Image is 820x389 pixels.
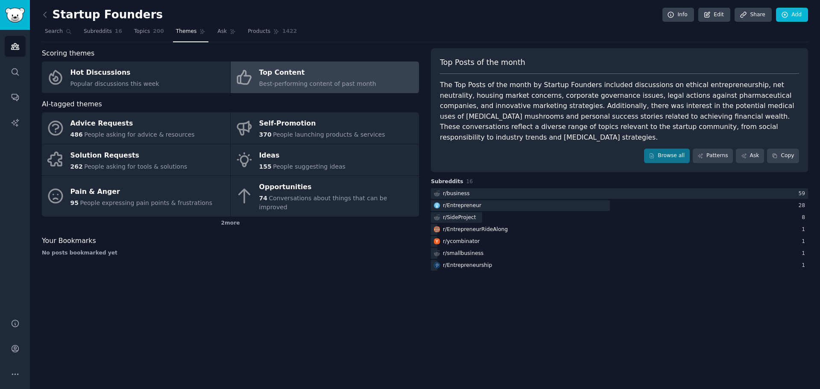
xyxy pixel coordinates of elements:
div: r/ Entrepreneurship [443,262,492,269]
div: 1 [802,226,808,234]
img: ycombinator [434,238,440,244]
span: Popular discussions this week [70,80,159,87]
a: Ask [214,25,239,42]
span: AI-tagged themes [42,99,102,110]
div: Top Content [259,66,376,80]
div: 59 [798,190,808,198]
a: Edit [698,8,730,22]
span: People suggesting ideas [273,163,346,170]
a: r/SideProject8 [431,212,808,223]
div: Solution Requests [70,149,187,162]
span: 486 [70,131,83,138]
span: People expressing pain points & frustrations [80,199,212,206]
span: People asking for tools & solutions [84,163,187,170]
img: GummySearch logo [5,8,25,23]
a: Themes [173,25,209,42]
a: Self-Promotion370People launching products & services [231,112,419,144]
div: The Top Posts of the month by Startup Founders included discussions on ethical entrepreneurship, ... [440,80,799,143]
img: EntrepreneurRideAlong [434,226,440,232]
div: Advice Requests [70,117,195,131]
div: 2 more [42,216,419,230]
a: Subreddits16 [81,25,125,42]
a: Top ContentBest-performing content of past month [231,61,419,93]
div: r/ smallbusiness [443,250,483,257]
div: Hot Discussions [70,66,159,80]
span: Search [45,28,63,35]
span: 370 [259,131,272,138]
span: 262 [70,163,83,170]
div: r/ ycombinator [443,238,480,246]
span: Best-performing content of past month [259,80,376,87]
a: Patterns [693,149,733,163]
a: Products1422 [245,25,300,42]
span: 1422 [282,28,297,35]
a: Ask [736,149,764,163]
a: r/smallbusiness1 [431,248,808,259]
a: Browse all [644,149,690,163]
a: Opportunities74Conversations about things that can be improved [231,176,419,216]
div: Pain & Anger [70,185,213,199]
a: Pain & Anger95People expressing pain points & frustrations [42,176,230,216]
span: 155 [259,163,272,170]
span: Your Bookmarks [42,236,96,246]
div: 28 [798,202,808,210]
div: 1 [802,262,808,269]
a: Topics200 [131,25,167,42]
div: 8 [802,214,808,222]
div: Ideas [259,149,346,162]
a: Ideas155People suggesting ideas [231,144,419,176]
a: Entrepreneurr/Entrepreneur28 [431,200,808,211]
a: ycombinatorr/ycombinator1 [431,236,808,247]
span: Subreddits [431,178,463,186]
span: Top Posts of the month [440,57,525,68]
a: Entrepreneurshipr/Entrepreneurship1 [431,260,808,271]
a: Share [735,8,771,22]
a: Search [42,25,75,42]
span: Ask [217,28,227,35]
span: 95 [70,199,79,206]
a: Hot DiscussionsPopular discussions this week [42,61,230,93]
img: Entrepreneur [434,202,440,208]
a: Add [776,8,808,22]
span: Topics [134,28,150,35]
div: r/ EntrepreneurRideAlong [443,226,508,234]
div: Opportunities [259,181,415,194]
button: Copy [767,149,799,163]
span: Products [248,28,270,35]
div: r/ SideProject [443,214,476,222]
div: 1 [802,238,808,246]
a: Advice Requests486People asking for advice & resources [42,112,230,144]
span: People launching products & services [273,131,385,138]
div: r/ business [443,190,470,198]
h2: Startup Founders [42,8,163,22]
div: Self-Promotion [259,117,385,131]
a: EntrepreneurRideAlongr/EntrepreneurRideAlong1 [431,224,808,235]
img: Entrepreneurship [434,262,440,268]
span: 16 [115,28,122,35]
span: 16 [466,178,473,184]
div: 1 [802,250,808,257]
span: People asking for advice & resources [84,131,194,138]
div: r/ Entrepreneur [443,202,481,210]
span: Conversations about things that can be improved [259,195,387,211]
span: 200 [153,28,164,35]
span: 74 [259,195,267,202]
span: Scoring themes [42,48,94,59]
a: r/business59 [431,188,808,199]
div: No posts bookmarked yet [42,249,419,257]
span: Subreddits [84,28,112,35]
a: Info [662,8,694,22]
a: Solution Requests262People asking for tools & solutions [42,144,230,176]
span: Themes [176,28,197,35]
